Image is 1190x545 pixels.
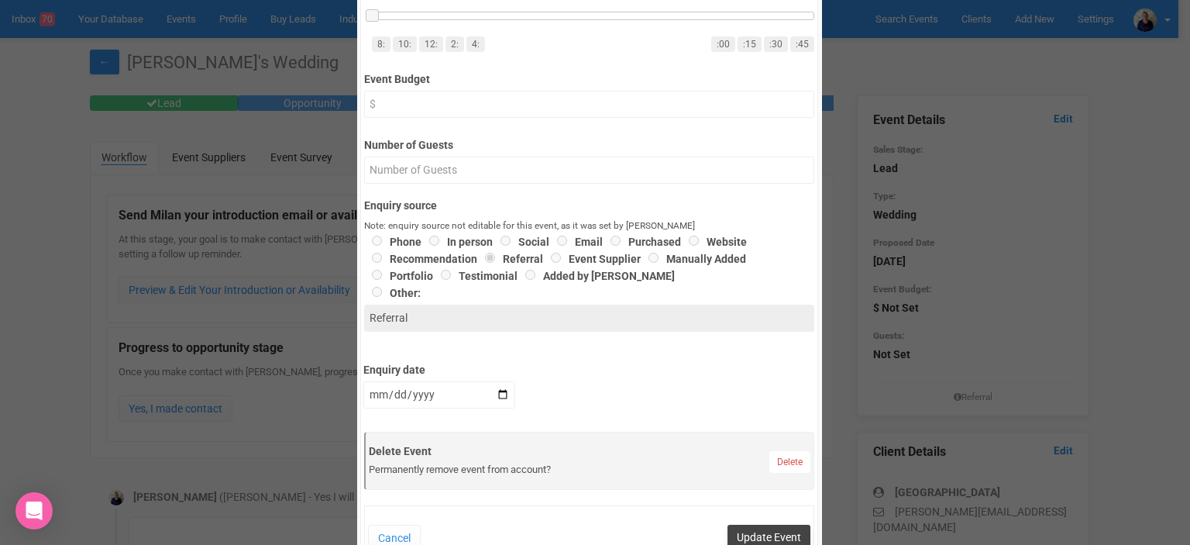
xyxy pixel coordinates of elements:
[543,253,641,265] label: Event Supplier
[433,270,518,282] label: Testimonial
[393,36,417,52] a: 10:
[364,220,695,231] small: Note: enquiry source not editable for this event, as it was set by [PERSON_NAME]
[477,253,543,265] label: Referral
[364,198,814,213] label: Enquiry source
[769,451,810,473] a: Delete
[369,443,810,459] label: Delete Event
[466,36,485,52] a: 4:
[764,36,788,52] a: :30
[419,36,443,52] a: 12:
[518,270,675,282] label: Added by [PERSON_NAME]
[15,492,53,529] div: Open Intercom Messenger
[641,253,746,265] label: Manually Added
[711,36,735,52] a: :00
[603,236,681,248] label: Purchased
[549,236,603,248] label: Email
[363,357,515,378] label: Enquiry date
[364,132,814,153] label: Number of Guests
[372,36,390,52] a: 8:
[364,253,477,265] label: Recommendation
[421,236,493,248] label: In person
[364,91,814,118] input: $
[364,66,814,87] label: Event Budget
[364,284,792,301] label: Other:
[364,236,421,248] label: Phone
[790,36,814,52] a: :45
[493,236,549,248] label: Social
[364,270,433,282] label: Portfolio
[445,36,464,52] a: 2:
[364,157,814,184] input: Number of Guests
[369,463,810,478] div: Permanently remove event from account?
[681,236,747,248] label: Website
[738,36,762,52] a: :15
